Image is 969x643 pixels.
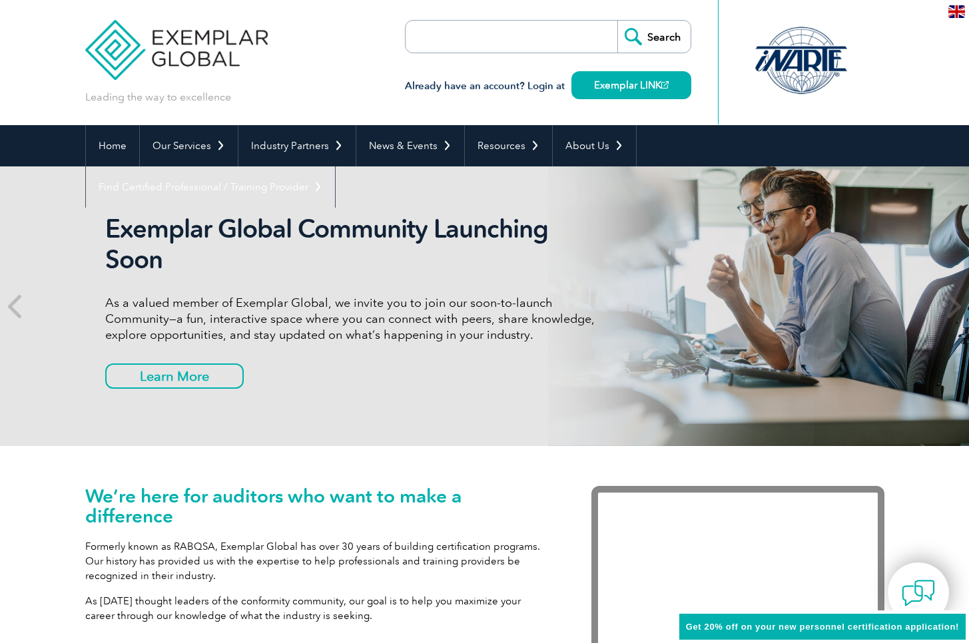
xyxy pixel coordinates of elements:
a: Resources [465,125,552,166]
a: Exemplar LINK [571,71,691,99]
a: About Us [553,125,636,166]
a: Industry Partners [238,125,356,166]
img: en [948,5,965,18]
h1: We’re here for auditors who want to make a difference [85,486,551,526]
p: Leading the way to excellence [85,90,231,105]
span: Get 20% off on your new personnel certification application! [686,622,959,632]
a: News & Events [356,125,464,166]
a: Home [86,125,139,166]
p: Formerly known as RABQSA, Exemplar Global has over 30 years of building certification programs. O... [85,539,551,583]
img: open_square.png [661,81,669,89]
p: As [DATE] thought leaders of the conformity community, our goal is to help you maximize your care... [85,594,551,623]
p: As a valued member of Exemplar Global, we invite you to join our soon-to-launch Community—a fun, ... [105,295,605,343]
a: Our Services [140,125,238,166]
input: Search [617,21,691,53]
img: contact-chat.png [902,576,935,610]
h3: Already have an account? Login at [405,78,691,95]
a: Find Certified Professional / Training Provider [86,166,335,208]
a: Learn More [105,363,244,389]
h2: Exemplar Global Community Launching Soon [105,214,605,275]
